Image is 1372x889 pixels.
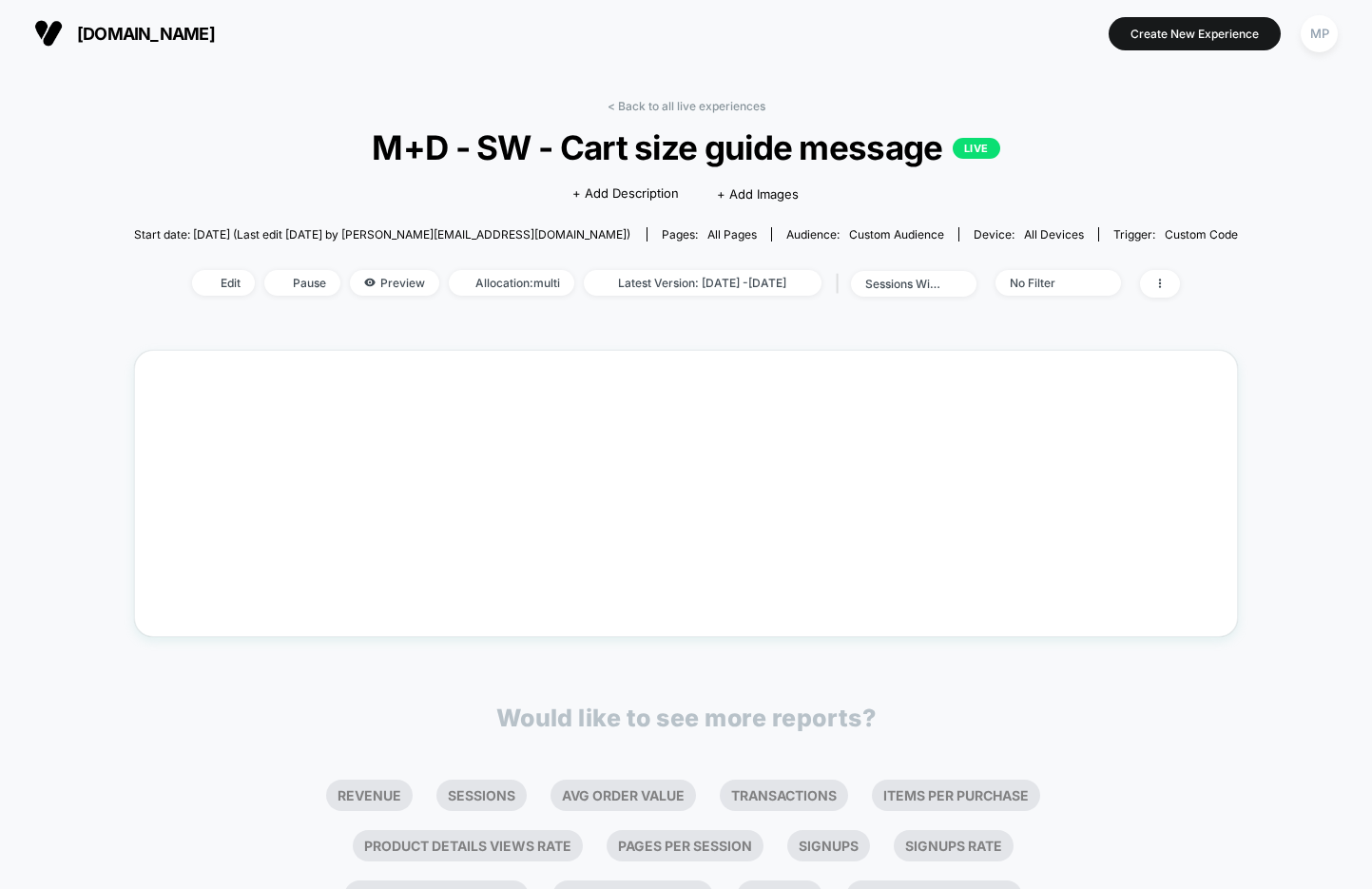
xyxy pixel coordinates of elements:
[953,138,1000,159] p: LIVE
[958,227,1098,242] span: Device:
[1024,227,1084,242] span: all devices
[894,830,1014,861] li: Signups Rate
[77,24,215,44] span: [DOMAIN_NAME]
[607,830,763,861] li: Pages Per Session
[353,830,583,861] li: Product Details Views Rate
[608,99,765,113] a: < Back to all live experiences
[707,227,757,242] span: all pages
[449,270,574,296] span: Allocation: multi
[1109,17,1281,50] button: Create New Experience
[1165,227,1238,242] span: Custom Code
[350,270,439,296] span: Preview
[584,270,821,296] span: Latest Version: [DATE] - [DATE]
[662,227,757,242] div: Pages:
[720,780,848,811] li: Transactions
[872,780,1040,811] li: Items Per Purchase
[849,227,944,242] span: Custom Audience
[192,270,255,296] span: Edit
[831,270,851,298] span: |
[436,780,527,811] li: Sessions
[1295,14,1343,53] button: MP
[551,780,696,811] li: Avg Order Value
[326,780,413,811] li: Revenue
[787,830,870,861] li: Signups
[865,277,941,291] div: sessions with impression
[1113,227,1238,242] div: Trigger:
[29,18,221,48] button: [DOMAIN_NAME]
[1301,15,1338,52] div: MP
[264,270,340,296] span: Pause
[34,19,63,48] img: Visually logo
[134,227,630,242] span: Start date: [DATE] (Last edit [DATE] by [PERSON_NAME][EMAIL_ADDRESS][DOMAIN_NAME])
[786,227,944,242] div: Audience:
[189,127,1183,167] span: M+D - SW - Cart size guide message
[572,184,679,203] span: + Add Description
[717,186,799,202] span: + Add Images
[1010,276,1086,290] div: No Filter
[496,704,877,732] p: Would like to see more reports?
